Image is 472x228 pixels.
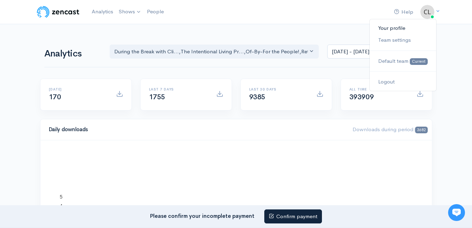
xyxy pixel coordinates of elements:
span: 3682 [415,127,427,133]
a: Default team Current [370,55,436,67]
button: New conversation [11,93,130,107]
a: Team settings [370,34,436,46]
h6: Last 7 days [149,87,208,91]
text: 4 [60,203,63,209]
span: 170 [49,93,61,101]
a: Shows [116,4,144,20]
a: Logout [370,76,436,88]
a: Help [391,5,416,20]
input: Search articles [20,132,125,146]
h4: Daily downloads [49,127,344,133]
span: 1755 [149,93,165,101]
h1: Hi 👋 [11,34,130,45]
h2: Just let us know if you need anything and we'll be happy to help! 🙂 [11,47,130,80]
span: New conversation [45,97,84,103]
iframe: gist-messenger-bubble-iframe [448,204,465,221]
input: analytics date range selector [327,45,414,59]
svg: A chart. [49,149,423,219]
a: Analytics [89,4,116,19]
p: Find an answer quickly [9,120,131,129]
a: Confirm payment [264,209,322,224]
div: During the Break with Cli... , The Intentional Living Pr... , Of-By-For the People! , Rethink - R... [114,48,308,56]
h6: [DATE] [49,87,108,91]
h6: All time [349,87,408,91]
span: Default team [378,58,408,64]
span: Current [410,58,427,65]
a: Your profile [370,22,436,34]
span: 9385 [249,93,265,101]
img: ZenCast Logo [36,5,80,19]
h1: Analytics [44,49,101,59]
h6: Last 30 days [249,87,308,91]
strong: Please confirm your incomplete payment [150,212,254,219]
a: People [144,4,167,19]
button: During the Break with Cli..., The Intentional Living Pr..., Of-By-For the People!, Rethink - Rese... [110,45,319,59]
span: Downloads during period: [353,126,427,133]
span: 393909 [349,93,374,101]
text: 5 [60,194,63,199]
img: ... [420,5,434,19]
